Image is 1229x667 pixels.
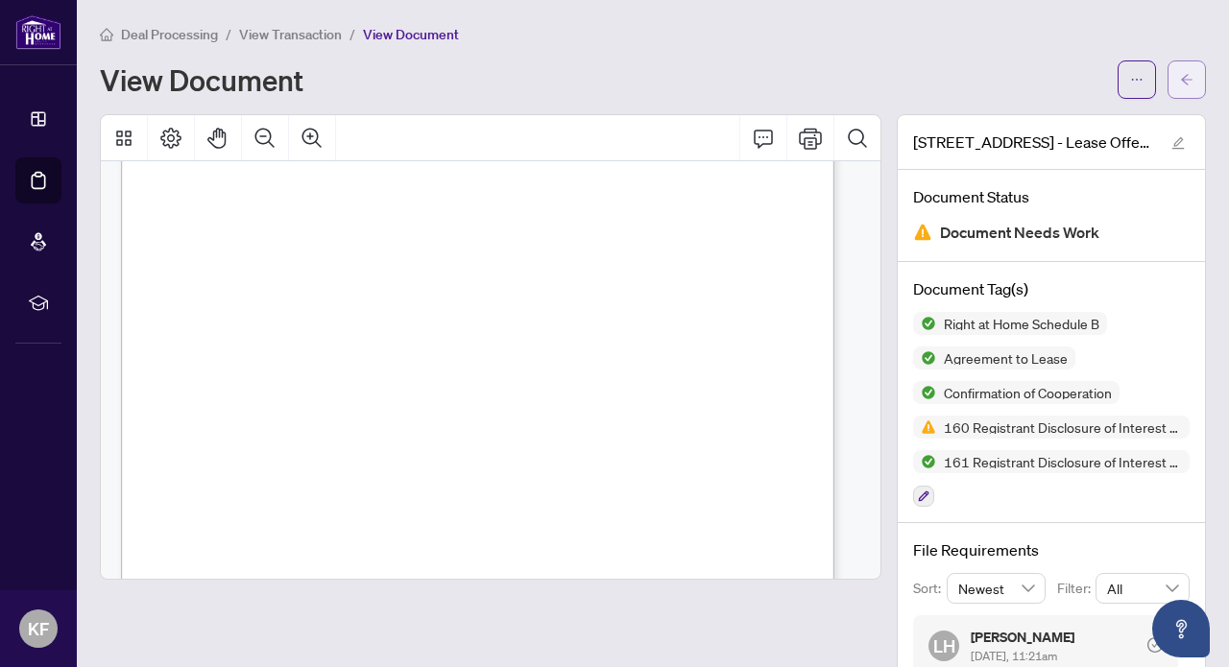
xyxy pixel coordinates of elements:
[913,185,1190,208] h4: Document Status
[971,631,1074,644] h5: [PERSON_NAME]
[913,277,1190,300] h4: Document Tag(s)
[958,574,1035,603] span: Newest
[913,538,1190,561] h4: File Requirements
[28,615,49,642] span: KF
[226,23,231,45] li: /
[940,220,1099,246] span: Document Needs Work
[913,381,936,404] img: Status Icon
[349,23,355,45] li: /
[1057,578,1096,599] p: Filter:
[936,455,1190,468] span: 161 Registrant Disclosure of Interest - Disposition ofProperty
[1152,600,1210,657] button: Open asap
[100,64,303,95] h1: View Document
[913,312,936,335] img: Status Icon
[933,632,955,659] span: LH
[913,450,936,473] img: Status Icon
[936,386,1120,399] span: Confirmation of Cooperation
[15,14,61,50] img: logo
[239,26,342,43] span: View Transaction
[936,420,1190,434] span: 160 Registrant Disclosure of Interest - Acquisition ofProperty
[913,578,947,599] p: Sort:
[100,28,113,41] span: home
[913,346,936,369] img: Status Icon
[1171,136,1185,150] span: edit
[1180,73,1193,86] span: arrow-left
[913,131,1153,154] span: [STREET_ADDRESS] - Lease Offer_[DATE] 18_17_53.pdf
[1130,73,1144,86] span: ellipsis
[971,649,1057,663] span: [DATE], 11:21am
[913,223,932,242] img: Document Status
[936,351,1075,365] span: Agreement to Lease
[913,416,936,439] img: Status Icon
[1107,574,1178,603] span: All
[121,26,218,43] span: Deal Processing
[1147,637,1163,653] span: check-circle
[363,26,459,43] span: View Document
[936,317,1107,330] span: Right at Home Schedule B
